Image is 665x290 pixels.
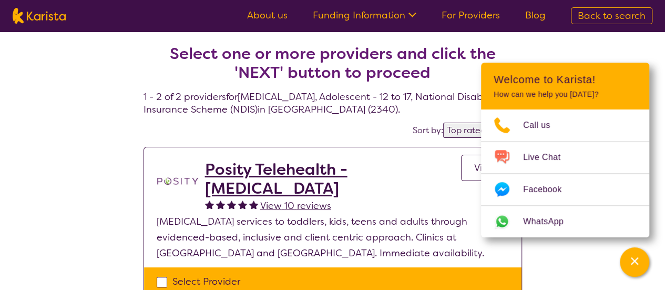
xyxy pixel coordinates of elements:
[523,182,574,197] span: Facebook
[525,9,546,22] a: Blog
[157,214,509,261] p: [MEDICAL_DATA] services to toddlers, kids, teens and adults through evidenced-based, inclusive an...
[523,149,573,165] span: Live Chat
[481,109,649,237] ul: Choose channel
[227,200,236,209] img: fullstar
[474,162,496,174] span: View
[144,19,522,116] h4: 1 - 2 of 2 providers for [MEDICAL_DATA] , Adolescent - 12 to 17 , National Disability Insurance S...
[620,247,649,277] button: Channel Menu
[571,7,652,24] a: Back to search
[156,44,509,82] h2: Select one or more providers and click the 'NEXT' button to proceed
[481,206,649,237] a: Web link opens in a new tab.
[523,117,563,133] span: Call us
[249,200,258,209] img: fullstar
[205,200,214,209] img: fullstar
[313,9,416,22] a: Funding Information
[481,63,649,237] div: Channel Menu
[157,160,199,202] img: t1bslo80pcylnzwjhndq.png
[494,90,637,99] p: How can we help you [DATE]?
[247,9,288,22] a: About us
[260,198,331,214] a: View 10 reviews
[442,9,500,22] a: For Providers
[216,200,225,209] img: fullstar
[578,9,646,22] span: Back to search
[494,73,637,86] h2: Welcome to Karista!
[260,199,331,212] span: View 10 reviews
[238,200,247,209] img: fullstar
[461,155,509,181] a: View
[205,160,461,198] a: Posity Telehealth - [MEDICAL_DATA]
[413,125,443,136] label: Sort by:
[13,8,66,24] img: Karista logo
[523,214,576,229] span: WhatsApp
